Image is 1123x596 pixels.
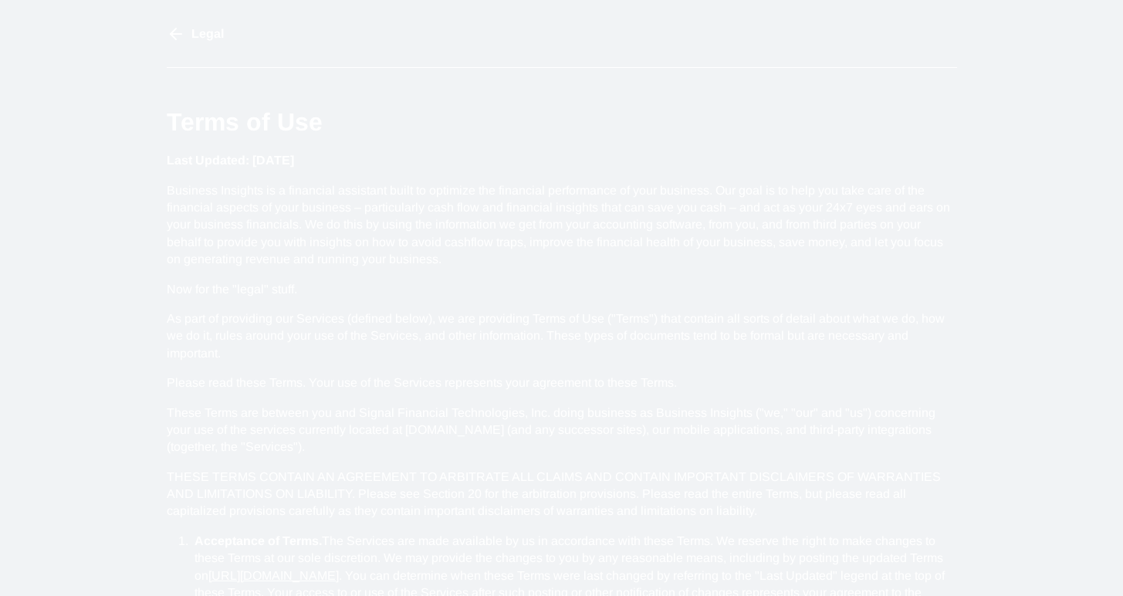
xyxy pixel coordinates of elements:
[167,374,957,391] p: Please read these Terms. Your use of the Services represents your agreement to these Terms.
[167,405,957,456] p: These Terms are between you and Signal Financial Technologies, Inc. doing business as Business In...
[208,569,339,582] a: [URL][DOMAIN_NAME]
[167,281,957,298] p: Now for the "legal" stuff.
[167,105,957,140] h1: Terms of Use
[191,27,224,40] strong: Legal
[194,534,322,547] strong: Acceptance of Terms.
[167,310,957,362] p: As part of providing our Services (defined below), we are providing Terms of Use ("Terms") that c...
[167,469,957,520] p: THESE TERMS CONTAIN AN AGREEMENT TO ARBITRATE ALL CLAIMS AND CONTAIN IMPORTANT DISCLAIMERS OF WAR...
[167,154,294,167] strong: Last Updated: [DATE]
[167,182,957,269] p: Business Insights is a financial assistant built to optimize the financial performance of your bu...
[167,25,185,43] button: go back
